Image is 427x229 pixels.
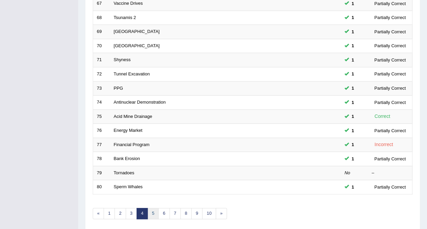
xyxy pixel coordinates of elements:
[372,56,408,64] div: Partially Correct
[372,42,408,49] div: Partially Correct
[93,138,110,152] td: 77
[349,155,357,162] span: You can still take this question
[170,208,181,219] a: 7
[158,208,170,219] a: 6
[202,208,216,219] a: 10
[93,208,104,219] a: «
[349,127,357,134] span: You can still take this question
[93,81,110,95] td: 73
[349,113,357,120] span: You can still take this question
[372,70,408,77] div: Partially Correct
[114,128,143,133] a: Energy Market
[137,208,148,219] a: 4
[114,170,135,175] a: Tornadoes
[114,71,150,76] a: Tunnel Excavation
[372,141,396,148] div: Incorrect
[114,57,131,62] a: Shyness
[372,155,408,162] div: Partially Correct
[93,11,110,25] td: 68
[114,142,150,147] a: Financial Program
[349,141,357,148] span: You can still take this question
[180,208,192,219] a: 8
[126,208,137,219] a: 3
[372,99,408,106] div: Partially Correct
[372,112,393,120] div: Correct
[93,39,110,53] td: 70
[349,183,357,191] span: You can still take this question
[93,124,110,138] td: 76
[344,170,350,175] em: No
[114,184,143,189] a: Sperm Whales
[349,99,357,106] span: You can still take this question
[349,42,357,49] span: You can still take this question
[147,208,159,219] a: 5
[93,95,110,110] td: 74
[93,25,110,39] td: 69
[114,156,140,161] a: Bank Erosion
[349,56,357,64] span: You can still take this question
[191,208,202,219] a: 9
[349,70,357,77] span: You can still take this question
[114,43,160,48] a: [GEOGRAPHIC_DATA]
[114,208,126,219] a: 2
[93,67,110,81] td: 72
[114,100,166,105] a: Antinuclear Demonstration
[114,29,160,34] a: [GEOGRAPHIC_DATA]
[372,170,408,176] div: –
[114,114,152,119] a: Acid Mine Drainage
[93,109,110,124] td: 75
[93,166,110,180] td: 79
[372,183,408,191] div: Partially Correct
[349,85,357,92] span: You can still take this question
[114,15,136,20] a: Tsunamis 2
[216,208,227,219] a: »
[93,152,110,166] td: 78
[372,14,408,21] div: Partially Correct
[93,180,110,194] td: 80
[114,1,143,6] a: Vaccine Drives
[372,127,408,134] div: Partially Correct
[372,28,408,35] div: Partially Correct
[114,86,123,91] a: PPG
[372,85,408,92] div: Partially Correct
[93,53,110,67] td: 71
[104,208,115,219] a: 1
[349,14,357,21] span: You can still take this question
[349,28,357,35] span: You can still take this question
